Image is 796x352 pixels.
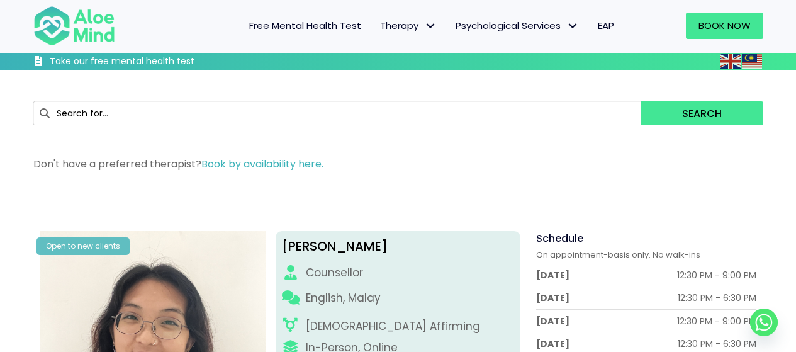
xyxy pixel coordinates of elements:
[641,101,763,125] button: Search
[564,17,582,35] span: Psychological Services: submenu
[588,13,624,39] a: EAP
[36,237,130,254] div: Open to new clients
[456,19,579,32] span: Psychological Services
[201,157,323,171] a: Book by availability here.
[536,269,569,281] div: [DATE]
[282,237,514,256] div: [PERSON_NAME]
[33,101,642,125] input: Search for...
[33,157,763,171] p: Don't have a preferred therapist?
[50,55,262,68] h3: Take our free mental health test
[536,315,569,327] div: [DATE]
[677,315,756,327] div: 12:30 PM - 9:00 PM
[306,290,381,306] p: English, Malay
[422,17,440,35] span: Therapy: submenu
[132,13,624,39] nav: Menu
[677,269,756,281] div: 12:30 PM - 9:00 PM
[536,292,569,304] div: [DATE]
[720,54,742,68] a: English
[249,19,361,32] span: Free Mental Health Test
[720,54,741,69] img: en
[33,5,115,47] img: Aloe mind Logo
[742,54,762,69] img: ms
[536,231,583,246] span: Schedule
[306,319,480,334] div: [DEMOGRAPHIC_DATA] Affirming
[446,13,588,39] a: Psychological ServicesPsychological Services: submenu
[380,19,437,32] span: Therapy
[536,249,700,261] span: On appointment-basis only. No walk-ins
[750,309,778,336] a: Whatsapp
[536,338,569,350] div: [DATE]
[678,292,756,304] div: 12:30 PM - 6:30 PM
[240,13,371,39] a: Free Mental Health Test
[371,13,446,39] a: TherapyTherapy: submenu
[678,338,756,350] div: 12:30 PM - 6:30 PM
[742,54,763,68] a: Malay
[686,13,763,39] a: Book Now
[33,55,262,70] a: Take our free mental health test
[598,19,614,32] span: EAP
[306,265,363,281] div: Counsellor
[698,19,751,32] span: Book Now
